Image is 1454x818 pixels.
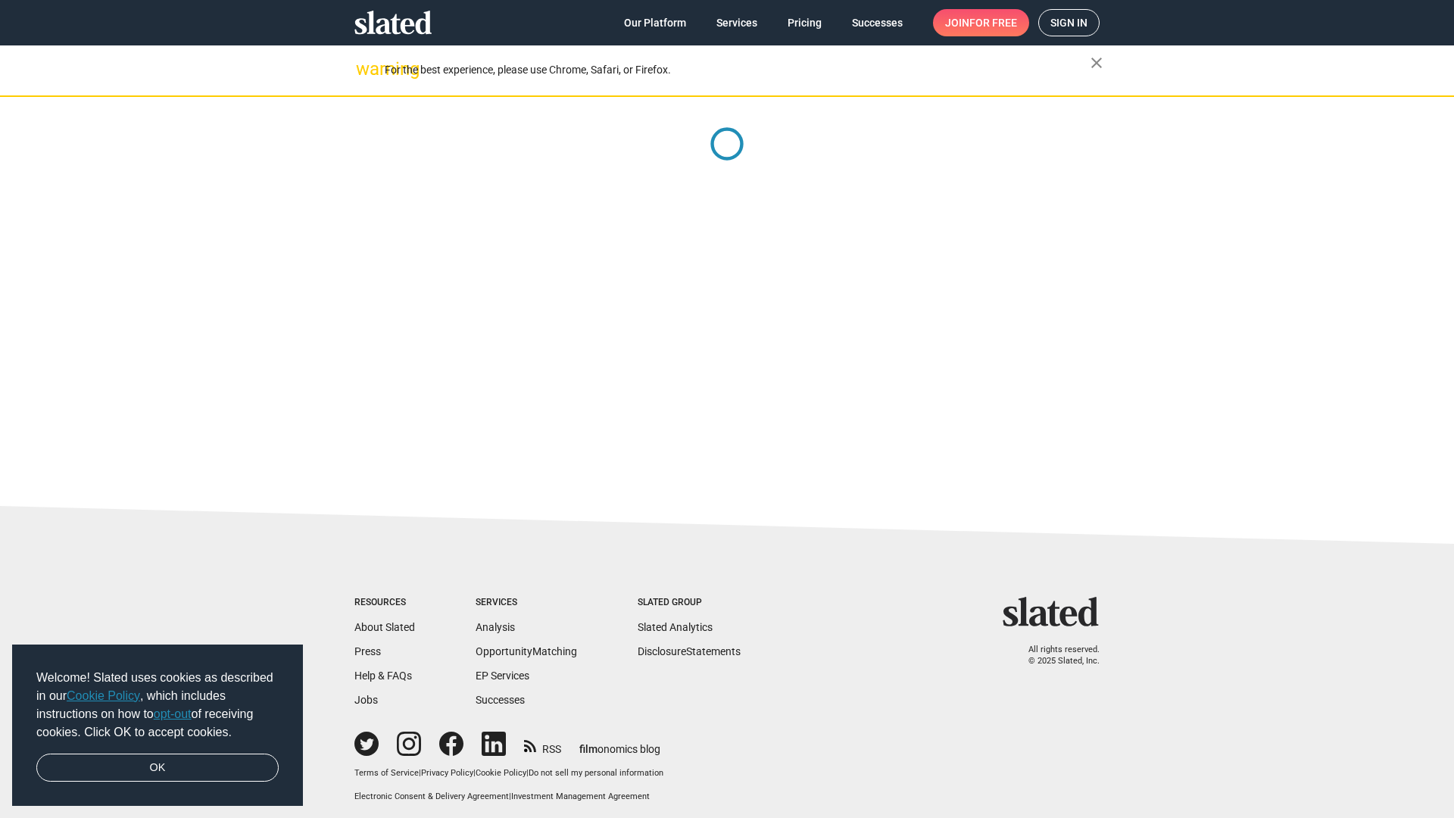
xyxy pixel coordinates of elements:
[385,60,1090,80] div: For the best experience, please use Chrome, Safari, or Firefox.
[716,9,757,36] span: Services
[354,791,509,801] a: Electronic Consent & Delivery Agreement
[509,791,511,801] span: |
[511,791,650,801] a: Investment Management Agreement
[473,768,476,778] span: |
[788,9,822,36] span: Pricing
[840,9,915,36] a: Successes
[476,768,526,778] a: Cookie Policy
[476,621,515,633] a: Analysis
[476,694,525,706] a: Successes
[356,60,374,78] mat-icon: warning
[354,645,381,657] a: Press
[67,689,140,702] a: Cookie Policy
[1012,645,1100,667] p: All rights reserved. © 2025 Slated, Inc.
[638,597,741,609] div: Slated Group
[526,768,529,778] span: |
[612,9,698,36] a: Our Platform
[476,645,577,657] a: OpportunityMatching
[579,730,660,757] a: filmonomics blog
[969,9,1017,36] span: for free
[933,9,1029,36] a: Joinfor free
[476,670,529,682] a: EP Services
[775,9,834,36] a: Pricing
[419,768,421,778] span: |
[476,597,577,609] div: Services
[354,670,412,682] a: Help & FAQs
[36,669,279,742] span: Welcome! Slated uses cookies as described in our , which includes instructions on how to of recei...
[529,768,663,779] button: Do not sell my personal information
[624,9,686,36] span: Our Platform
[36,754,279,782] a: dismiss cookie message
[704,9,769,36] a: Services
[154,707,192,720] a: opt-out
[524,733,561,757] a: RSS
[421,768,473,778] a: Privacy Policy
[12,645,303,807] div: cookieconsent
[579,743,598,755] span: film
[354,621,415,633] a: About Slated
[354,694,378,706] a: Jobs
[852,9,903,36] span: Successes
[945,9,1017,36] span: Join
[354,597,415,609] div: Resources
[354,768,419,778] a: Terms of Service
[1050,10,1087,36] span: Sign in
[1038,9,1100,36] a: Sign in
[638,645,741,657] a: DisclosureStatements
[1087,54,1106,72] mat-icon: close
[638,621,713,633] a: Slated Analytics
